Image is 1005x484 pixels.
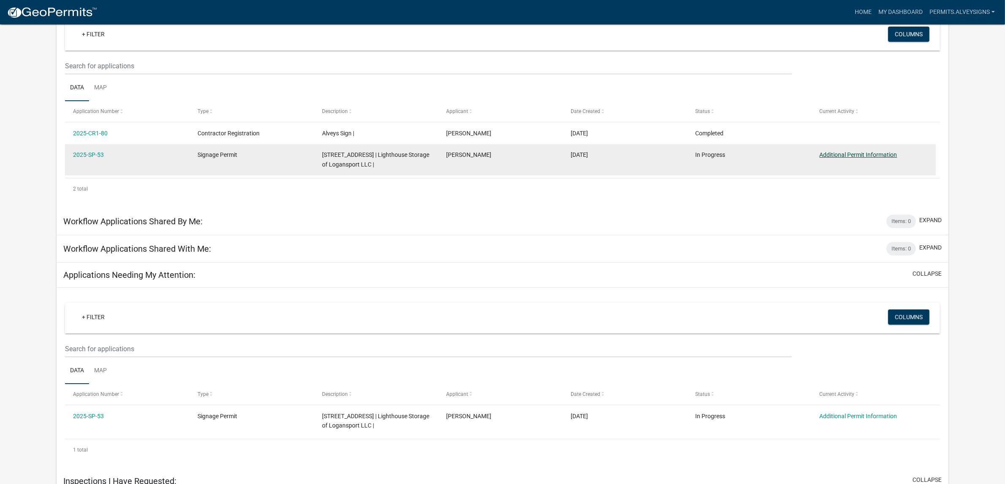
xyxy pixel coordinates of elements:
[65,178,940,199] div: 2 total
[190,101,314,121] datatable-header-cell: Type
[322,130,354,137] span: Alveys Sign |
[65,75,89,102] a: Data
[571,151,588,158] span: 08/07/2025
[571,108,600,114] span: Date Created
[438,101,563,121] datatable-header-cell: Applicant
[314,384,438,404] datatable-header-cell: Description
[446,413,491,419] span: Kayla Rodenberg
[888,309,929,325] button: Columns
[913,269,942,278] button: collapse
[919,216,942,225] button: expand
[811,384,936,404] datatable-header-cell: Current Activity
[819,391,854,397] span: Current Activity
[446,391,468,397] span: Applicant
[73,413,104,419] a: 2025-SP-53
[571,130,588,137] span: 08/18/2025
[198,108,209,114] span: Type
[322,151,429,168] span: 2625 E MARKET ST | Lighthouse Storage of Logansport LLC |
[919,243,942,252] button: expand
[446,108,468,114] span: Applicant
[687,101,812,121] datatable-header-cell: Status
[65,439,940,460] div: 1 total
[63,270,195,280] h5: Applications Needing My Attention:
[563,384,687,404] datatable-header-cell: Date Created
[198,413,237,419] span: Signage Permit
[198,130,260,137] span: Contractor Registration
[198,391,209,397] span: Type
[322,413,429,429] span: 2625 E MARKET ST | Lighthouse Storage of Logansport LLC |
[314,101,438,121] datatable-header-cell: Description
[65,340,792,358] input: Search for applications
[63,216,203,226] h5: Workflow Applications Shared By Me:
[571,391,600,397] span: Date Created
[75,309,111,325] a: + Filter
[65,358,89,385] a: Data
[811,101,936,121] datatable-header-cell: Current Activity
[73,108,119,114] span: Application Number
[198,151,237,158] span: Signage Permit
[322,391,348,397] span: Description
[73,130,108,137] a: 2025-CR1-80
[73,391,119,397] span: Application Number
[446,151,491,158] span: Kayla Rodenberg
[446,130,491,137] span: Kayla Rodenberg
[57,288,948,469] div: collapse
[571,413,588,419] span: 08/07/2025
[819,151,897,158] a: Additional Permit Information
[687,384,812,404] datatable-header-cell: Status
[89,358,112,385] a: Map
[75,27,111,42] a: + Filter
[695,413,725,419] span: In Progress
[65,384,190,404] datatable-header-cell: Application Number
[819,413,897,419] a: Additional Permit Information
[886,242,916,255] div: Items: 0
[888,27,929,42] button: Columns
[322,108,348,114] span: Description
[851,4,875,20] a: Home
[819,108,854,114] span: Current Activity
[57,5,948,208] div: collapse
[695,108,710,114] span: Status
[695,130,723,137] span: Completed
[875,4,926,20] a: My Dashboard
[73,151,104,158] a: 2025-SP-53
[563,101,687,121] datatable-header-cell: Date Created
[926,4,998,20] a: Permits.Alveysigns
[89,75,112,102] a: Map
[438,384,563,404] datatable-header-cell: Applicant
[886,215,916,228] div: Items: 0
[63,244,211,254] h5: Workflow Applications Shared With Me:
[695,151,725,158] span: In Progress
[65,101,190,121] datatable-header-cell: Application Number
[695,391,710,397] span: Status
[190,384,314,404] datatable-header-cell: Type
[65,57,792,75] input: Search for applications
